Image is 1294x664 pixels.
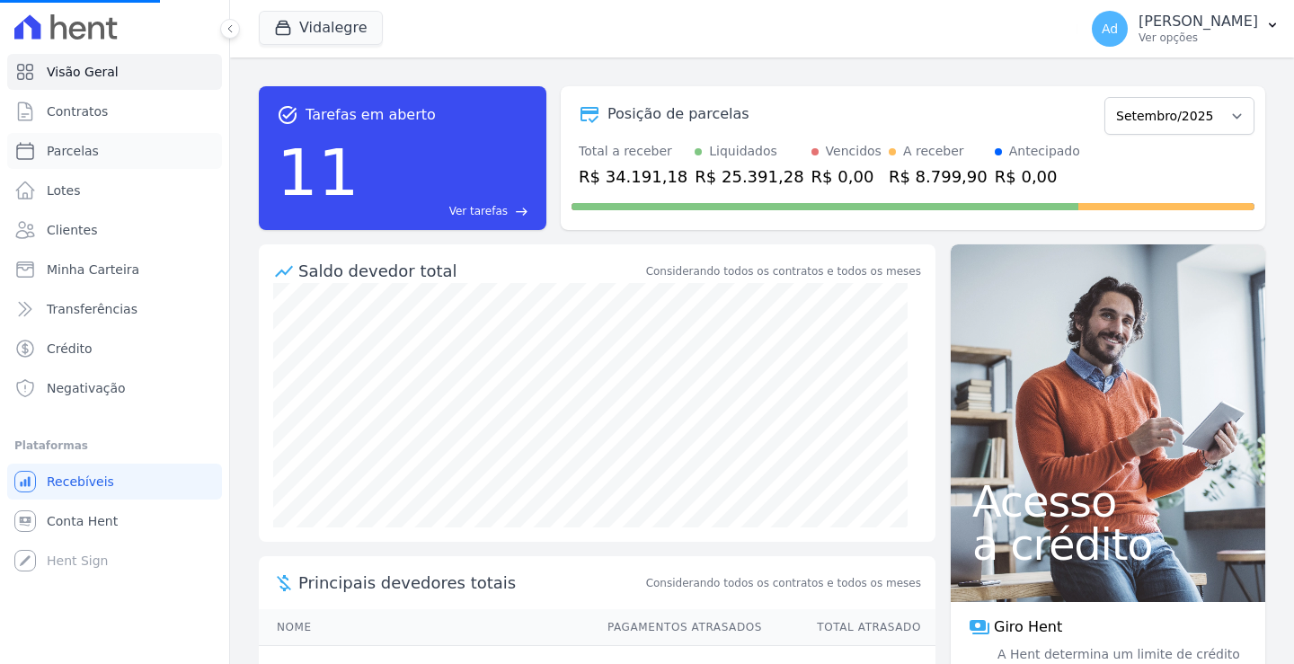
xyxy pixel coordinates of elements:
span: Tarefas em aberto [306,104,436,126]
th: Pagamentos Atrasados [590,609,763,646]
button: Vidalegre [259,11,383,45]
div: R$ 0,00 [995,164,1080,189]
span: task_alt [277,104,298,126]
p: [PERSON_NAME] [1139,13,1258,31]
div: Posição de parcelas [607,103,749,125]
a: Crédito [7,331,222,367]
a: Clientes [7,212,222,248]
span: Giro Hent [994,616,1062,638]
span: Acesso [972,480,1244,523]
a: Ver tarefas east [367,203,528,219]
div: Total a receber [579,142,687,161]
p: Ver opções [1139,31,1258,45]
span: Recebíveis [47,473,114,491]
span: Minha Carteira [47,261,139,279]
span: Negativação [47,379,126,397]
div: Liquidados [709,142,777,161]
span: Crédito [47,340,93,358]
span: Ver tarefas [449,203,508,219]
div: Antecipado [1009,142,1080,161]
span: Principais devedores totais [298,571,643,595]
a: Recebíveis [7,464,222,500]
a: Visão Geral [7,54,222,90]
span: a crédito [972,523,1244,566]
div: Vencidos [826,142,882,161]
div: R$ 25.391,28 [695,164,803,189]
span: Lotes [47,181,81,199]
a: Negativação [7,370,222,406]
span: Clientes [47,221,97,239]
th: Total Atrasado [763,609,935,646]
div: R$ 0,00 [811,164,882,189]
span: Ad [1102,22,1118,35]
div: Considerando todos os contratos e todos os meses [646,263,921,279]
span: Considerando todos os contratos e todos os meses [646,575,921,591]
a: Parcelas [7,133,222,169]
a: Contratos [7,93,222,129]
span: east [515,205,528,218]
button: Ad [PERSON_NAME] Ver opções [1077,4,1294,54]
a: Minha Carteira [7,252,222,288]
div: R$ 34.191,18 [579,164,687,189]
span: Parcelas [47,142,99,160]
a: Lotes [7,173,222,208]
th: Nome [259,609,590,646]
a: Conta Hent [7,503,222,539]
span: Conta Hent [47,512,118,530]
a: Transferências [7,291,222,327]
div: Plataformas [14,435,215,456]
span: Transferências [47,300,137,318]
div: R$ 8.799,90 [889,164,988,189]
div: Saldo devedor total [298,259,643,283]
span: Contratos [47,102,108,120]
div: 11 [277,126,359,219]
span: Visão Geral [47,63,119,81]
div: A receber [903,142,964,161]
